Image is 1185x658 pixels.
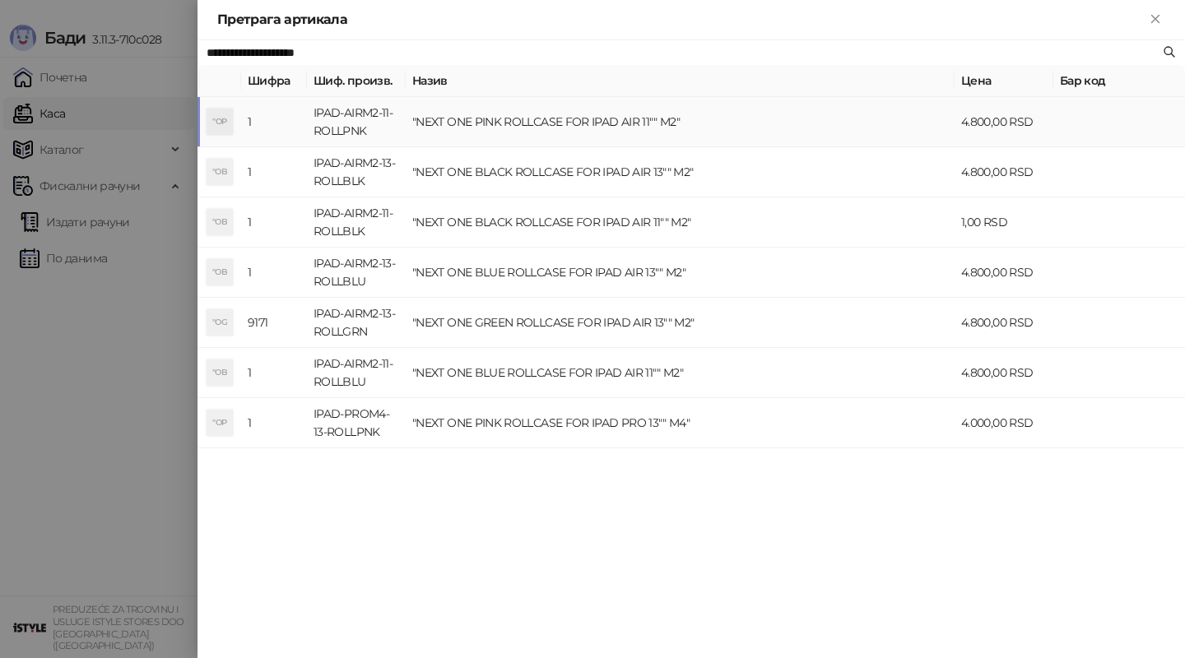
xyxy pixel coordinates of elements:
td: 1 [241,147,307,197]
div: "OB [207,359,233,386]
td: 4.000,00 RSD [955,398,1053,448]
div: "OG [207,309,233,336]
div: "OB [207,209,233,235]
td: 4.800,00 RSD [955,298,1053,348]
td: IPAD-AIRM2-11-ROLLBLK [307,197,406,248]
th: Назив [406,65,955,97]
div: "OP [207,109,233,135]
div: Претрага артикала [217,10,1145,30]
td: "NEXT ONE PINK ROLLCASE FOR IPAD AIR 11"" M2" [406,97,955,147]
td: 1,00 RSD [955,197,1053,248]
td: 1 [241,97,307,147]
td: 1 [241,398,307,448]
td: 9171 [241,298,307,348]
td: IPAD-AIRM2-11-ROLLBLU [307,348,406,398]
td: "NEXT ONE BLUE ROLLCASE FOR IPAD AIR 13"" M2" [406,248,955,298]
td: 4.800,00 RSD [955,248,1053,298]
td: 4.800,00 RSD [955,147,1053,197]
div: "OB [207,159,233,185]
th: Бар код [1053,65,1185,97]
td: 4.800,00 RSD [955,97,1053,147]
button: Close [1145,10,1165,30]
td: IPAD-PROM4-13-ROLLPNK [307,398,406,448]
td: "NEXT ONE BLACK ROLLCASE FOR IPAD AIR 13"" M2" [406,147,955,197]
td: 4.800,00 RSD [955,348,1053,398]
td: IPAD-AIRM2-11-ROLLPNK [307,97,406,147]
th: Шиф. произв. [307,65,406,97]
td: "NEXT ONE BLUE ROLLCASE FOR IPAD AIR 11"" M2" [406,348,955,398]
td: 1 [241,248,307,298]
td: IPAD-AIRM2-13-ROLLGRN [307,298,406,348]
div: "OP [207,410,233,436]
td: 1 [241,348,307,398]
td: "NEXT ONE PINK ROLLCASE FOR IPAD PRO 13"" M4" [406,398,955,448]
td: "NEXT ONE BLACK ROLLCASE FOR IPAD AIR 11"" M2" [406,197,955,248]
td: IPAD-AIRM2-13-ROLLBLU [307,248,406,298]
div: "OB [207,259,233,285]
td: "NEXT ONE GREEN ROLLCASE FOR IPAD AIR 13"" M2" [406,298,955,348]
th: Шифра [241,65,307,97]
th: Цена [955,65,1053,97]
td: IPAD-AIRM2-13-ROLLBLK [307,147,406,197]
td: 1 [241,197,307,248]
